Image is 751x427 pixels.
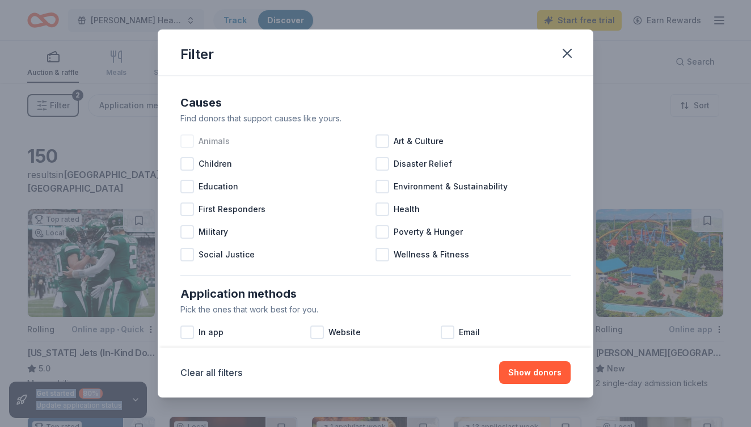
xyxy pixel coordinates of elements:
div: Pick the ones that work best for you. [180,303,571,316]
span: Website [328,325,361,339]
button: Clear all filters [180,366,242,379]
span: Health [394,202,420,216]
span: Animals [199,134,230,148]
span: Wellness & Fitness [394,248,469,261]
span: First Responders [199,202,265,216]
span: Military [199,225,228,239]
div: Filter [180,45,214,64]
div: Find donors that support causes like yours. [180,112,571,125]
span: Education [199,180,238,193]
div: Application methods [180,285,571,303]
span: Children [199,157,232,171]
span: Environment & Sustainability [394,180,508,193]
div: Causes [180,94,571,112]
span: Art & Culture [394,134,444,148]
button: Show donors [499,361,571,384]
span: Social Justice [199,248,255,261]
span: In app [199,325,223,339]
span: Email [459,325,480,339]
span: Poverty & Hunger [394,225,463,239]
span: Disaster Relief [394,157,452,171]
